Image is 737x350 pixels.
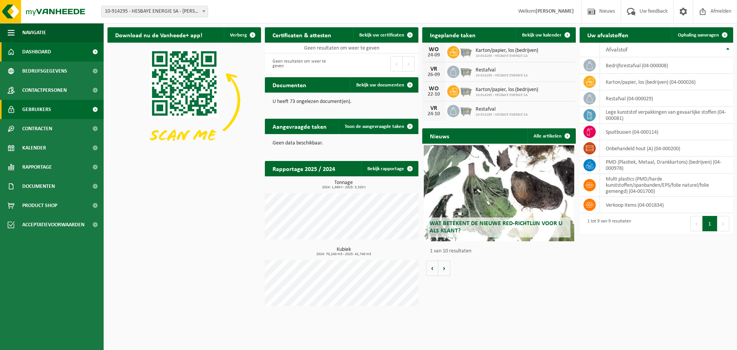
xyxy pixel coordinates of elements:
span: Navigatie [22,23,46,42]
span: Gebruikers [22,100,51,119]
span: Karton/papier, los (bedrijven) [476,87,538,93]
span: Restafval [476,106,528,113]
div: VR [426,66,441,72]
h2: Documenten [265,77,314,92]
button: 1 [702,216,717,231]
span: Dashboard [22,42,51,61]
span: Ophaling aanvragen [678,33,719,38]
a: Bekijk rapportage [361,161,418,176]
span: 2024: 70,240 m3 - 2025: 42,740 m3 [269,252,418,256]
button: Volgende [438,260,450,276]
p: Geen data beschikbaar. [273,141,411,146]
td: Geen resultaten om weer te geven [265,43,418,53]
a: Alle artikelen [527,128,575,144]
td: onbehandeld hout (A) (04-000200) [600,140,733,157]
span: Bekijk uw kalender [522,33,562,38]
span: Afvalstof [606,47,628,53]
div: VR [426,105,441,111]
img: WB-2500-GAL-GY-01 [459,84,473,97]
a: Wat betekent de nieuwe RED-richtlijn voor u als klant? [424,145,574,241]
img: WB-2500-GAL-GY-01 [459,104,473,117]
span: 10-914295 - HESBAYE ENERGIE SA [476,54,538,58]
span: 10-914295 - HESBAYE ENERGIE SA [476,93,538,98]
div: Geen resultaten om weer te geven [269,55,338,72]
div: WO [426,86,441,92]
td: verkoop items (04-001834) [600,197,733,213]
img: Download de VHEPlus App [107,43,261,158]
span: Acceptatievoorwaarden [22,215,84,234]
a: Toon de aangevraagde taken [339,119,418,134]
img: WB-2500-GAL-GY-01 [459,65,473,78]
span: Product Shop [22,196,57,215]
span: Karton/papier, los (bedrijven) [476,48,538,54]
p: U heeft 73 ongelezen document(en). [273,99,411,105]
span: Kalender [22,138,46,158]
span: Verberg [230,33,247,38]
h2: Nieuws [422,128,457,143]
td: lege kunststof verpakkingen van gevaarlijke stoffen (04-000081) [600,107,733,124]
button: Next [717,216,729,231]
td: karton/papier, los (bedrijven) (04-000026) [600,74,733,90]
p: 1 van 10 resultaten [430,249,572,254]
span: Contactpersonen [22,81,67,100]
h2: Ingeplande taken [422,27,483,42]
div: 1 tot 9 van 9 resultaten [583,215,631,232]
td: spuitbussen (04-000114) [600,124,733,140]
button: Previous [390,56,403,71]
a: Bekijk uw documenten [350,77,418,93]
img: WB-2500-GAL-GY-01 [459,45,473,58]
strong: [PERSON_NAME] [535,8,574,14]
h2: Uw afvalstoffen [580,27,636,42]
span: 10-914295 - HESBAYE ENERGIE SA [476,73,528,78]
td: bedrijfsrestafval (04-000008) [600,57,733,74]
h3: Tonnage [269,180,418,189]
h3: Kubiek [269,247,418,256]
td: PMD (Plastiek, Metaal, Drankkartons) (bedrijven) (04-000978) [600,157,733,174]
span: Toon de aangevraagde taken [345,124,404,129]
h2: Download nu de Vanheede+ app! [107,27,210,42]
span: Wat betekent de nieuwe RED-richtlijn voor u als klant? [430,221,562,234]
h2: Certificaten & attesten [265,27,339,42]
span: Contracten [22,119,52,138]
span: Documenten [22,177,55,196]
span: 10-914295 - HESBAYE ENERGIE SA - GEER [101,6,208,17]
td: multi plastics (PMD/harde kunststoffen/spanbanden/EPS/folie naturel/folie gemengd) (04-001700) [600,174,733,197]
button: Next [403,56,415,71]
h2: Rapportage 2025 / 2024 [265,161,343,176]
div: 24-10 [426,111,441,117]
span: 10-914295 - HESBAYE ENERGIE SA - GEER [102,6,208,17]
button: Verberg [224,27,260,43]
span: 10-914295 - HESBAYE ENERGIE SA [476,113,528,117]
button: Previous [690,216,702,231]
span: Bekijk uw documenten [356,83,404,88]
span: Bekijk uw certificaten [359,33,404,38]
span: 2024: 1,660 t - 2025: 5,520 t [269,186,418,189]
a: Bekijk uw kalender [516,27,575,43]
h2: Aangevraagde taken [265,119,334,134]
a: Bekijk uw certificaten [353,27,418,43]
div: WO [426,46,441,53]
span: Rapportage [22,158,52,177]
div: 22-10 [426,92,441,97]
div: 24-09 [426,53,441,58]
td: restafval (04-000029) [600,90,733,107]
span: Restafval [476,67,528,73]
div: 26-09 [426,72,441,78]
a: Ophaling aanvragen [672,27,732,43]
button: Vorige [426,260,438,276]
span: Bedrijfsgegevens [22,61,67,81]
